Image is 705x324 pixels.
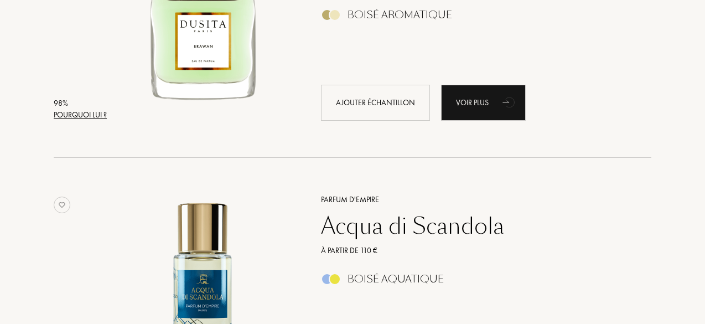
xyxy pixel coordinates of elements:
div: Voir plus [441,85,526,121]
a: Parfum d'Empire [313,194,635,205]
img: no_like_p.png [54,197,70,213]
div: 98 % [54,97,107,109]
div: Boisé Aromatique [348,9,452,21]
div: Pourquoi lui ? [54,109,107,121]
a: Boisé Aromatique [313,12,635,24]
a: Voir plusanimation [441,85,526,121]
a: Acqua di Scandola [313,213,635,239]
div: Ajouter échantillon [321,85,430,121]
div: Boisé Aquatique [348,273,444,285]
a: À partir de 110 € [313,245,635,256]
div: animation [499,91,521,113]
a: Boisé Aquatique [313,276,635,288]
